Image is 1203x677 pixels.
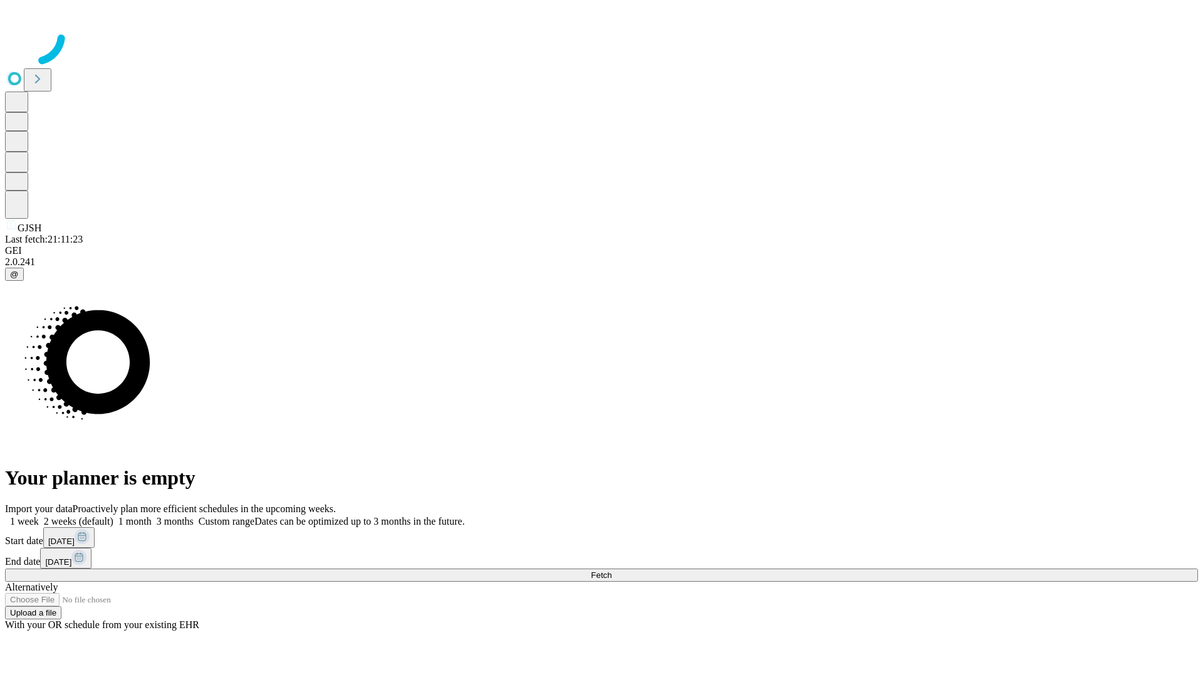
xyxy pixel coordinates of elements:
[5,268,24,281] button: @
[45,557,71,567] span: [DATE]
[43,527,95,548] button: [DATE]
[5,548,1198,569] div: End date
[5,569,1198,582] button: Fetch
[5,582,58,592] span: Alternatively
[5,527,1198,548] div: Start date
[10,270,19,279] span: @
[5,234,83,244] span: Last fetch: 21:11:23
[18,223,41,233] span: GJSH
[5,619,199,630] span: With your OR schedule from your existing EHR
[254,516,464,527] span: Dates can be optimized up to 3 months in the future.
[5,466,1198,490] h1: Your planner is empty
[5,503,73,514] span: Import your data
[10,516,39,527] span: 1 week
[199,516,254,527] span: Custom range
[40,548,91,569] button: [DATE]
[44,516,113,527] span: 2 weeks (default)
[5,256,1198,268] div: 2.0.241
[5,245,1198,256] div: GEI
[591,570,612,580] span: Fetch
[5,606,61,619] button: Upload a file
[48,537,75,546] span: [DATE]
[157,516,194,527] span: 3 months
[118,516,152,527] span: 1 month
[73,503,336,514] span: Proactively plan more efficient schedules in the upcoming weeks.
